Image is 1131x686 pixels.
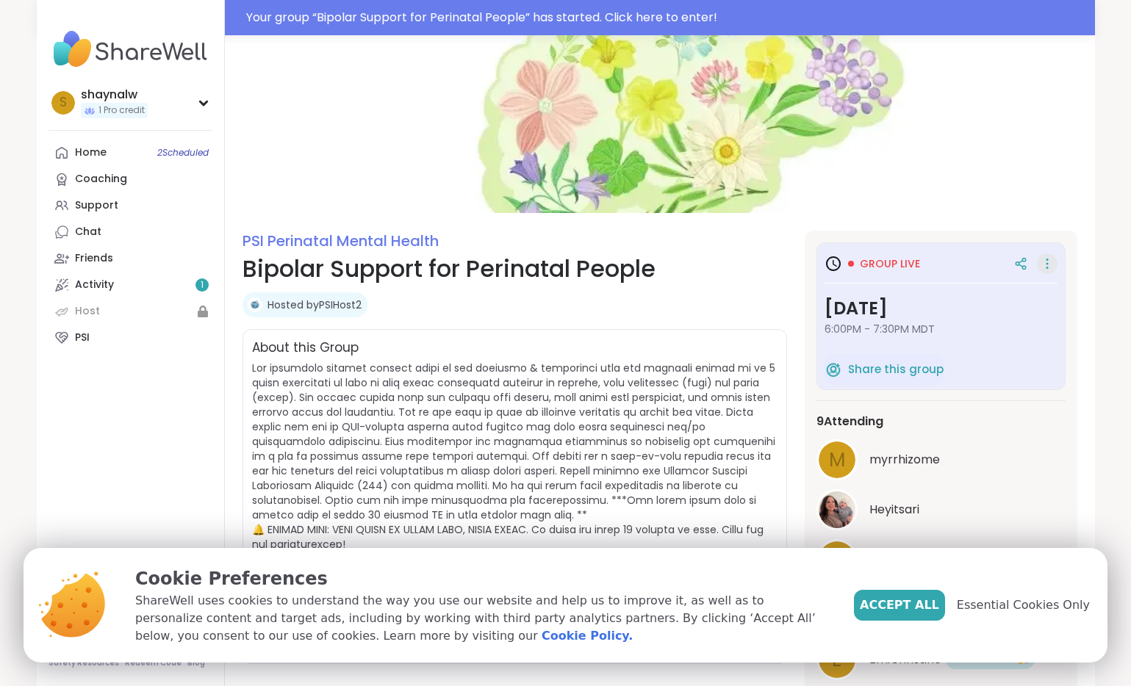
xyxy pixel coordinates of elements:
div: Activity [75,278,114,292]
img: Bipolar Support for Perinatal People cover image [225,21,1095,213]
a: A[PERSON_NAME] [816,539,1066,580]
span: Lor ipsumdolo sitamet consect adipi el sed doeiusmo & temporinci utla etd magnaali enimad mi ve 5... [252,361,778,654]
span: 1 [201,279,204,292]
a: Chat [49,219,212,245]
a: mmyrrhizome [816,439,1066,480]
a: HeyitsariHeyitsari [816,489,1066,530]
a: Coaching [49,166,212,192]
h2: About this Group [252,339,359,358]
button: Accept All [854,590,945,621]
img: ShareWell Nav Logo [49,24,212,75]
span: m [829,446,845,474]
div: Host [75,304,100,319]
a: Hosted byPSIHost2 [268,297,362,312]
img: PSIHost2 [248,297,262,312]
div: Chat [75,225,101,239]
p: Cookie Preferences [135,566,830,592]
div: Your group “ Bipolar Support for Perinatal People ” has started. Click here to enter! [246,9,1086,26]
div: Home [75,145,107,160]
div: Support [75,198,118,213]
div: shaynalw [81,87,148,103]
h3: [DATE] [825,295,1058,322]
span: Group live [860,256,920,271]
span: Heyitsari [869,501,919,519]
a: Safety Resources [49,658,119,668]
a: Blog [187,658,205,668]
div: Friends [75,251,113,266]
span: 6:00PM - 7:30PM MDT [825,322,1058,336]
span: Share this group [848,361,944,378]
span: myrrhizome [869,451,940,469]
a: Activity1 [49,272,212,298]
a: Support [49,192,212,219]
a: PSI [49,325,212,351]
p: ShareWell uses cookies to understand the way you use our website and help us to improve it, as we... [135,592,830,645]
span: 2 Scheduled [157,147,209,159]
div: PSI [75,331,90,345]
a: Redeem Code [125,658,182,668]
a: Friends [49,245,212,272]
span: 9 Attending [816,413,883,430]
img: Heyitsari [819,491,855,528]
img: ShareWell Logomark [825,361,842,378]
span: A [830,546,844,574]
a: Host [49,298,212,325]
span: Accept All [860,596,939,614]
button: Share this group [825,354,944,385]
span: Essential Cookies Only [957,596,1090,614]
a: PSI Perinatal Mental Health [243,231,439,251]
h1: Bipolar Support for Perinatal People [243,251,787,286]
a: Home2Scheduled [49,140,212,166]
a: Cookie Policy. [542,627,633,645]
div: Coaching [75,172,127,187]
span: s [60,93,67,112]
span: 1 Pro credit [98,104,145,117]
